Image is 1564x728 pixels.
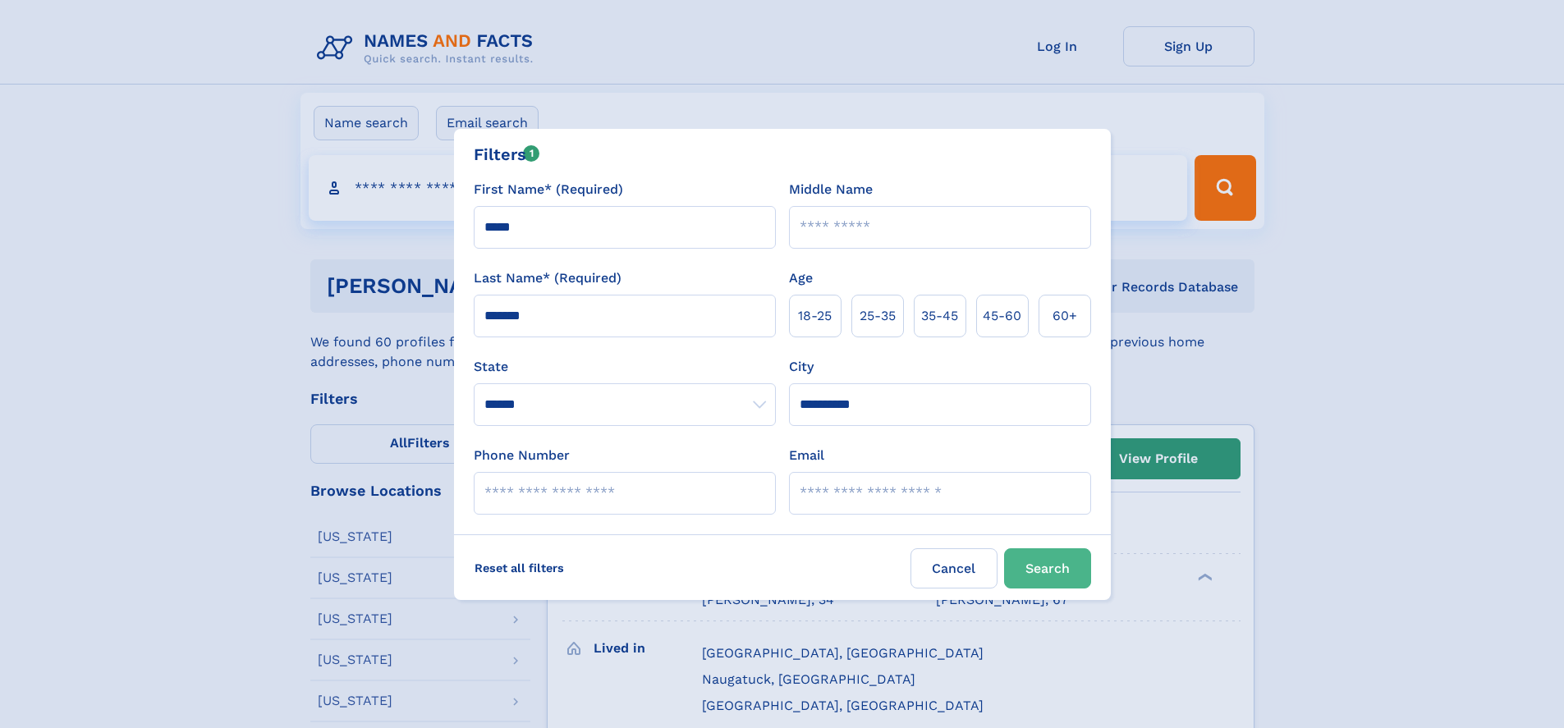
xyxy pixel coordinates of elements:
[464,548,575,588] label: Reset all filters
[860,306,896,326] span: 25‑35
[1004,548,1091,588] button: Search
[474,268,621,288] label: Last Name* (Required)
[474,446,570,465] label: Phone Number
[798,306,832,326] span: 18‑25
[789,268,813,288] label: Age
[983,306,1021,326] span: 45‑60
[910,548,998,588] label: Cancel
[474,357,776,377] label: State
[789,180,873,199] label: Middle Name
[1053,306,1077,326] span: 60+
[789,357,814,377] label: City
[474,142,540,167] div: Filters
[921,306,958,326] span: 35‑45
[474,180,623,199] label: First Name* (Required)
[789,446,824,465] label: Email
